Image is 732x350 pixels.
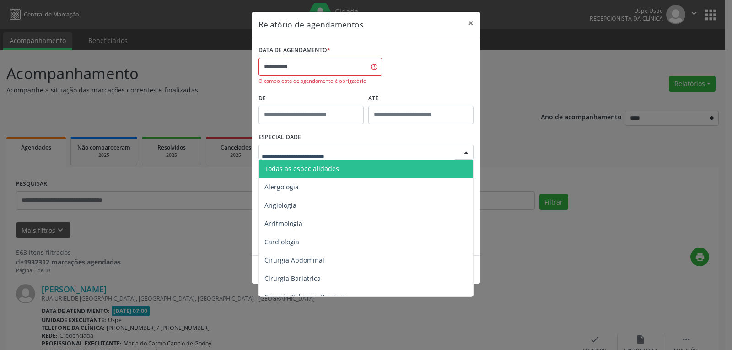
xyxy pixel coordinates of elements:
span: Angiologia [264,201,296,210]
span: Todas as especialidades [264,164,339,173]
span: Cardiologia [264,237,299,246]
div: O campo data de agendamento é obrigatório [258,77,382,85]
span: Cirurgia Bariatrica [264,274,321,283]
label: DATA DE AGENDAMENTO [258,43,330,58]
button: Close [462,12,480,34]
span: Alergologia [264,183,299,191]
label: ESPECIALIDADE [258,130,301,145]
span: Cirurgia Cabeça e Pescoço [264,292,345,301]
label: De [258,92,364,106]
span: Arritmologia [264,219,302,228]
h5: Relatório de agendamentos [258,18,363,30]
label: ATÉ [368,92,474,106]
span: Cirurgia Abdominal [264,256,324,264]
